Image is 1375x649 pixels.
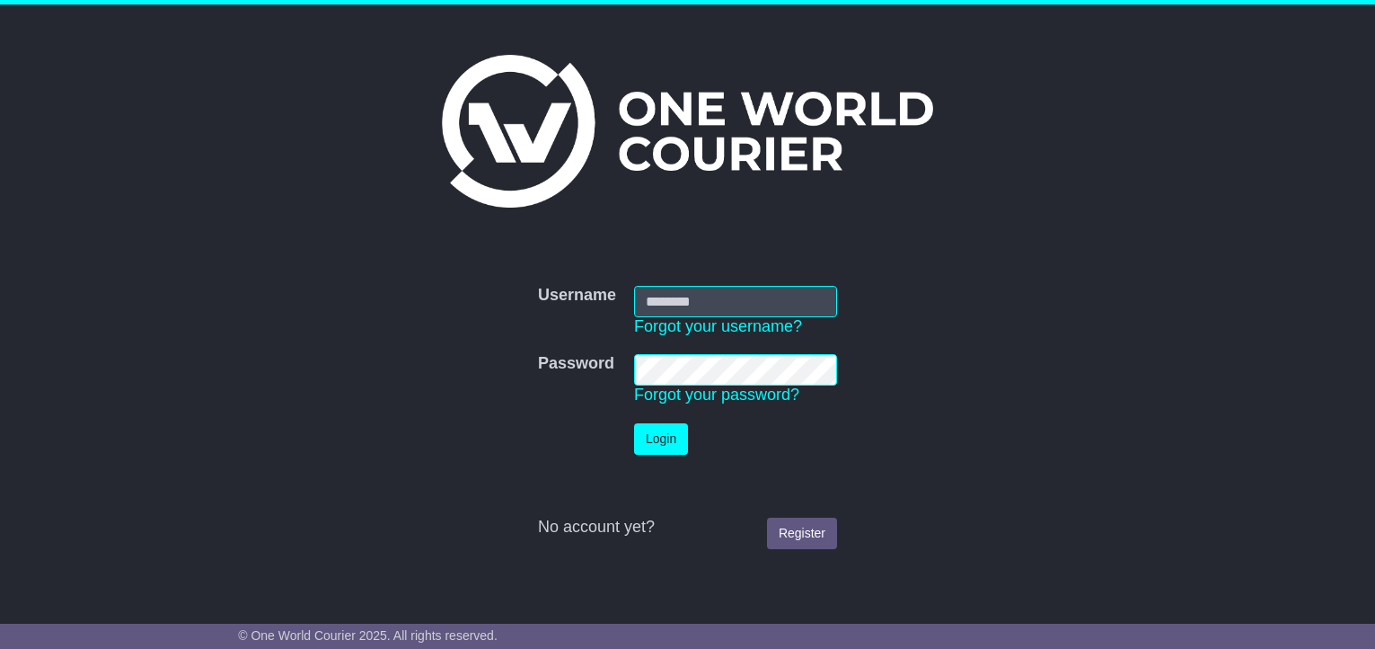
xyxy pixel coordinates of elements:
[442,55,932,208] img: One World
[767,518,837,549] a: Register
[634,386,799,404] a: Forgot your password?
[538,518,837,538] div: No account yet?
[634,423,688,455] button: Login
[634,317,802,335] a: Forgot your username?
[238,628,498,643] span: © One World Courier 2025. All rights reserved.
[538,354,614,374] label: Password
[538,286,616,306] label: Username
